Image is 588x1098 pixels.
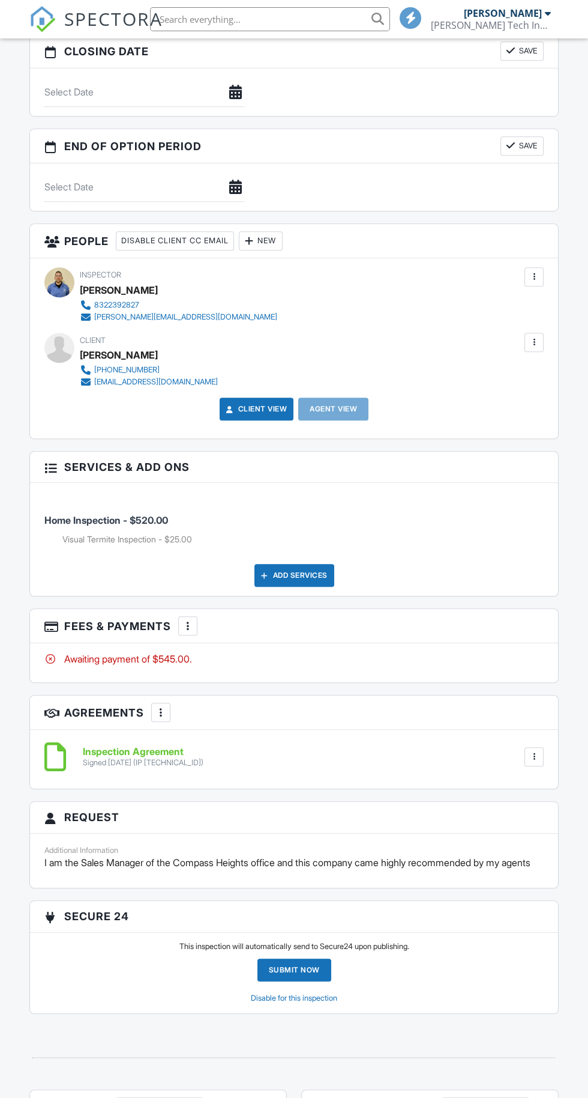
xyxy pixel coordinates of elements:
[44,172,244,202] input: Select Date
[80,270,121,279] span: Inspector
[94,377,218,387] div: [EMAIL_ADDRESS][DOMAIN_NAME]
[29,16,163,41] a: SPECTORA
[64,43,149,59] span: Closing date
[83,747,203,768] a: Inspection Agreement Signed [DATE] (IP [TECHNICAL_ID])
[80,281,158,299] div: [PERSON_NAME]
[29,6,56,32] img: The Best Home Inspection Software - Spectora
[80,311,277,323] a: [PERSON_NAME][EMAIL_ADDRESS][DOMAIN_NAME]
[257,959,331,981] a: Submit Now
[44,514,168,526] span: Home Inspection - $520.00
[116,231,234,250] div: Disable Client CC Email
[62,533,544,545] li: Add on: Visual Termite Inspection
[464,7,542,19] div: [PERSON_NAME]
[80,346,158,364] div: [PERSON_NAME]
[251,993,337,1002] a: Disable for this inspection
[500,41,544,61] button: Save
[30,696,558,730] h3: Agreements
[80,376,218,388] a: [EMAIL_ADDRESS][DOMAIN_NAME]
[179,942,409,951] p: This inspection will automatically send to Secure24 upon publishing.
[83,747,203,757] h6: Inspection Agreement
[44,846,118,855] label: Additional Information
[94,312,277,322] div: [PERSON_NAME][EMAIL_ADDRESS][DOMAIN_NAME]
[30,452,558,483] h3: Services & Add ons
[30,802,558,833] h3: Request
[44,856,544,869] p: I am the Sales Manager of the Compass Heights office and this company came highly recommended by ...
[44,492,544,554] li: Service: Home Inspection
[44,652,544,666] div: Awaiting payment of $545.00.
[239,231,283,250] div: New
[94,300,139,310] div: 8322392827
[64,138,202,154] span: End of Option Period
[44,77,244,107] input: Select Date
[254,564,334,587] div: Add Services
[30,224,558,258] h3: People
[30,901,558,932] h3: Secure 24
[224,403,287,415] a: Client View
[83,758,203,768] div: Signed [DATE] (IP [TECHNICAL_ID])
[500,136,544,156] button: Save
[431,19,551,31] div: Hite Tech Inspections
[80,299,277,311] a: 8322392827
[150,7,390,31] input: Search everything...
[30,609,558,643] h3: Fees & Payments
[94,365,160,375] div: [PHONE_NUMBER]
[80,364,218,376] a: [PHONE_NUMBER]
[80,336,106,345] span: Client
[64,6,163,31] span: SPECTORA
